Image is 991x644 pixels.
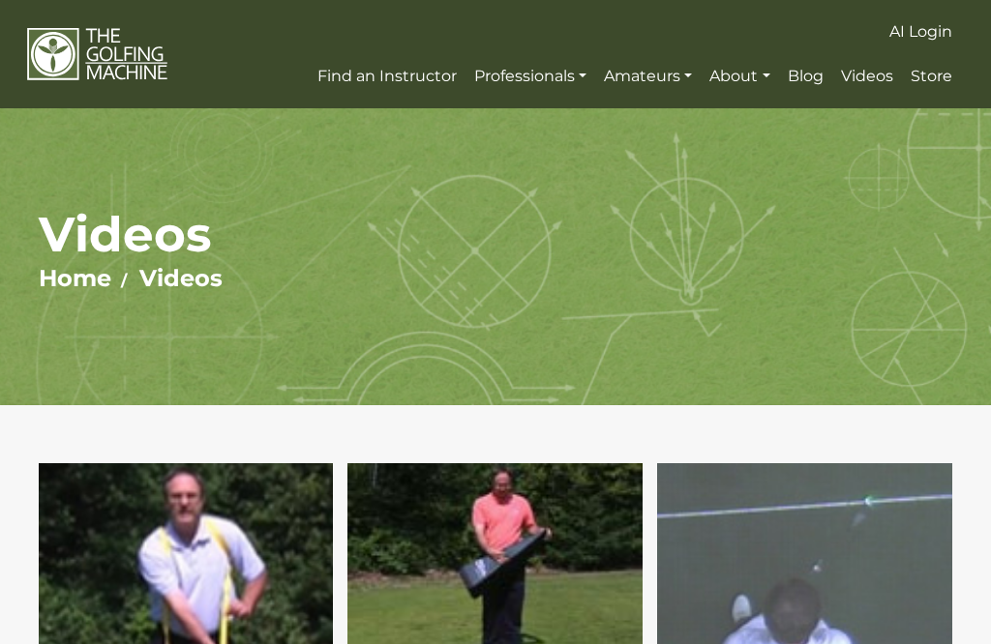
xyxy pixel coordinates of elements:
[841,67,893,85] span: Videos
[788,67,824,85] span: Blog
[39,264,111,292] a: Home
[39,205,953,264] h1: Videos
[889,22,952,41] span: AI Login
[836,59,898,94] a: Videos
[27,27,167,81] img: The Golfing Machine
[911,67,952,85] span: Store
[783,59,828,94] a: Blog
[705,59,774,94] a: About
[317,67,457,85] span: Find an Instructor
[313,59,462,94] a: Find an Instructor
[469,59,591,94] a: Professionals
[139,264,223,292] a: Videos
[906,59,957,94] a: Store
[885,15,957,49] a: AI Login
[599,59,697,94] a: Amateurs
